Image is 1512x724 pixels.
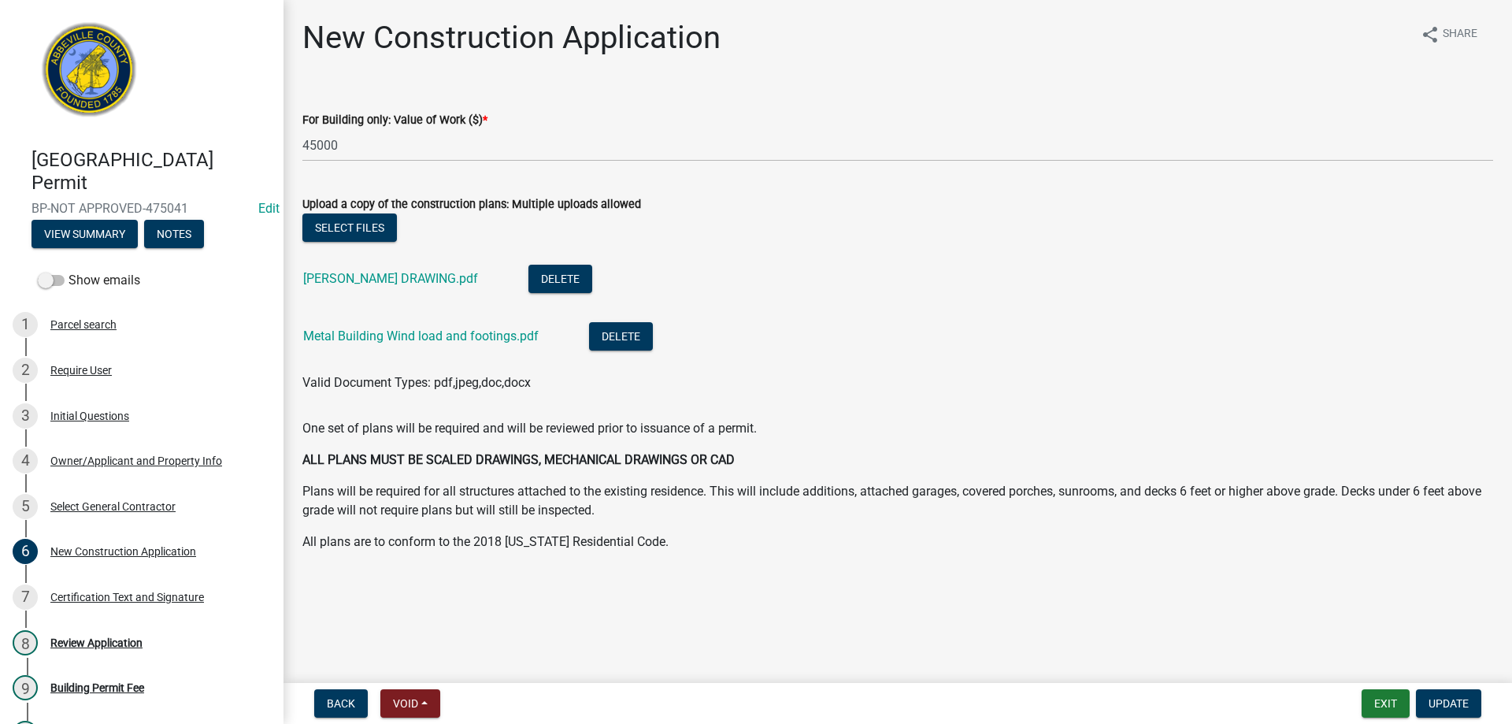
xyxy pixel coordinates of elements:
button: Exit [1362,689,1410,718]
div: Parcel search [50,319,117,330]
label: For Building only: Value of Work ($) [302,115,487,126]
span: Valid Document Types: pdf,jpeg,doc,docx [302,375,531,390]
span: Update [1429,697,1469,710]
div: Owner/Applicant and Property Info [50,455,222,466]
div: 2 [13,358,38,383]
div: 3 [13,403,38,429]
span: Share [1443,25,1477,44]
p: Plans will be required for all structures attached to the existing residence. This will include a... [302,482,1493,520]
span: Void [393,697,418,710]
button: shareShare [1408,19,1490,50]
wm-modal-confirm: Delete Document [528,273,592,288]
wm-modal-confirm: Delete Document [589,330,653,345]
wm-modal-confirm: Notes [144,228,204,241]
button: Select files [302,213,397,242]
wm-modal-confirm: Summary [31,228,138,241]
a: Edit [258,201,280,216]
div: 6 [13,539,38,564]
button: Delete [528,265,592,293]
button: Delete [589,322,653,351]
button: Void [380,689,440,718]
p: One set of plans will be required and will be reviewed prior to issuance of a permit. [302,419,1493,438]
div: 5 [13,494,38,519]
h4: [GEOGRAPHIC_DATA] Permit [31,149,271,195]
a: Metal Building Wind load and footings.pdf [303,329,539,343]
div: Select General Contractor [50,501,176,512]
div: Certification Text and Signature [50,592,204,603]
div: 8 [13,630,38,655]
span: Back [327,697,355,710]
label: Show emails [38,271,140,290]
div: Initial Questions [50,410,129,421]
div: 7 [13,585,38,610]
img: Abbeville County, South Carolina [31,17,147,132]
div: 1 [13,312,38,337]
div: 9 [13,675,38,700]
p: All plans are to conform to the 2018 [US_STATE] Residential Code. [302,533,1493,551]
a: [PERSON_NAME] DRAWING.pdf [303,271,478,286]
span: BP-NOT APPROVED-475041 [31,201,252,216]
label: Upload a copy of the construction plans: Multiple uploads allowed [302,199,641,210]
div: Building Permit Fee [50,682,144,693]
h1: New Construction Application [302,19,721,57]
button: View Summary [31,220,138,248]
button: Notes [144,220,204,248]
div: Require User [50,365,112,376]
div: Review Application [50,637,143,648]
wm-modal-confirm: Edit Application Number [258,201,280,216]
button: Back [314,689,368,718]
i: share [1421,25,1440,44]
div: 4 [13,448,38,473]
strong: ALL PLANS MUST BE SCALED DRAWINGS, MECHANICAL DRAWINGS OR CAD [302,452,735,467]
div: New Construction Application [50,546,196,557]
button: Update [1416,689,1481,718]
